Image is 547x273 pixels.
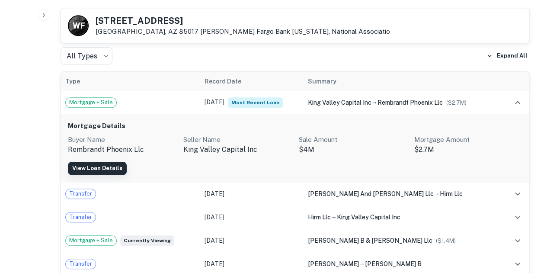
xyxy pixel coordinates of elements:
a: View Loan Details [68,162,127,175]
p: king valley capital inc [183,145,292,155]
p: $2.7M [414,145,522,155]
td: [DATE] [200,91,303,114]
span: [PERSON_NAME] b [365,260,421,267]
td: [DATE] [200,182,303,206]
a: [PERSON_NAME] Fargo Bank [US_STATE], National Associatio [200,28,390,35]
p: W F [73,20,84,32]
span: Mortgage + Sale [66,98,116,107]
td: [DATE] [200,206,303,229]
div: All Types [61,47,112,64]
span: Transfer [66,260,96,268]
p: Mortgage Amount [414,135,522,145]
div: → [307,212,497,222]
span: hirm llc [307,214,330,221]
th: Summary [303,72,502,91]
span: [PERSON_NAME] and [PERSON_NAME] llc [307,190,433,197]
button: expand row [510,95,525,110]
iframe: Chat Widget [504,204,547,245]
div: → [307,189,497,199]
span: hirm llc [439,190,462,197]
h5: [STREET_ADDRESS] [96,16,390,25]
button: expand row [510,186,525,201]
h6: Mortgage Details [68,121,522,131]
span: Most Recent Loan [228,97,283,108]
th: Record Date [200,72,303,91]
span: Mortgage + Sale [66,236,116,245]
span: king valley capital inc [336,214,400,221]
span: [PERSON_NAME] b & [PERSON_NAME] llc [307,237,432,244]
p: Sale Amount [299,135,407,145]
div: → [307,98,497,107]
span: Transfer [66,189,96,198]
span: king valley capital inc [307,99,371,106]
th: Type [61,72,200,91]
p: [GEOGRAPHIC_DATA], AZ 85017 [96,28,390,35]
span: ($ 2.7M ) [446,100,466,106]
div: → [307,259,497,269]
span: rembrandt phoenix llc [377,99,442,106]
p: rembrandt phoenix llc [68,145,176,155]
td: [DATE] [200,229,303,252]
p: Seller Name [183,135,292,145]
span: [PERSON_NAME] [307,260,358,267]
span: Currently viewing [120,235,174,246]
p: $4M [299,145,407,155]
button: Expand All [484,49,530,62]
span: ($ 1.4M ) [435,238,455,244]
button: expand row [510,257,525,271]
p: Buyer Name [68,135,176,145]
span: Transfer [66,213,96,222]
